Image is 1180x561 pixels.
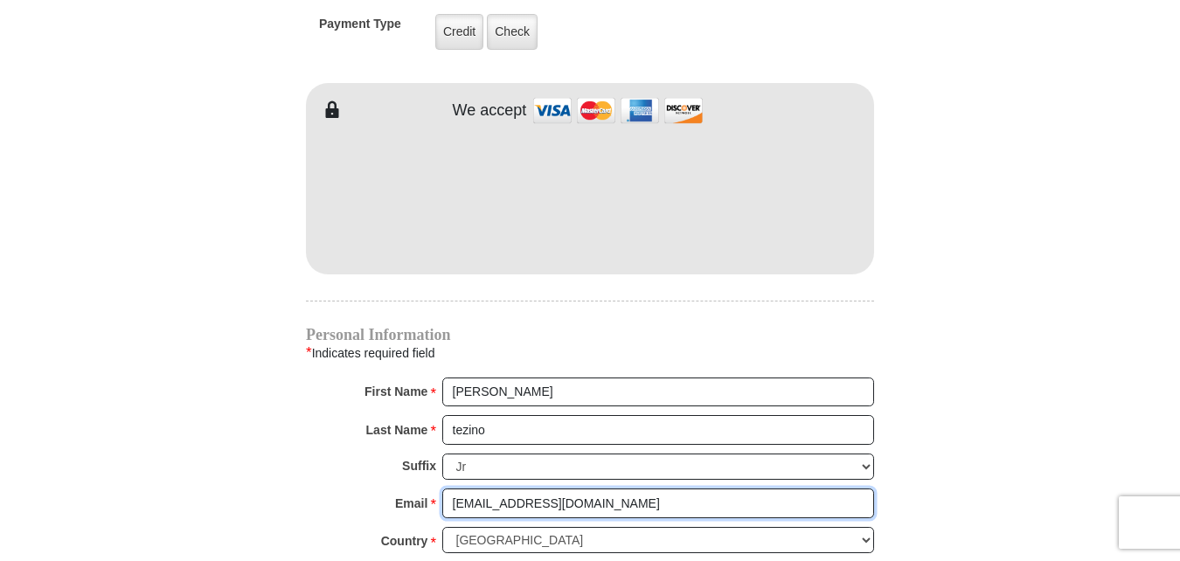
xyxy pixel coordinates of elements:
img: credit cards accepted [531,92,705,129]
h5: Payment Type [319,17,401,40]
div: Indicates required field [306,342,874,364]
strong: Suffix [402,454,436,478]
label: Credit [435,14,483,50]
label: Check [487,14,538,50]
strong: Country [381,529,428,553]
h4: We accept [453,101,527,121]
h4: Personal Information [306,328,874,342]
strong: Email [395,491,427,516]
strong: First Name [364,379,427,404]
strong: Last Name [366,418,428,442]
